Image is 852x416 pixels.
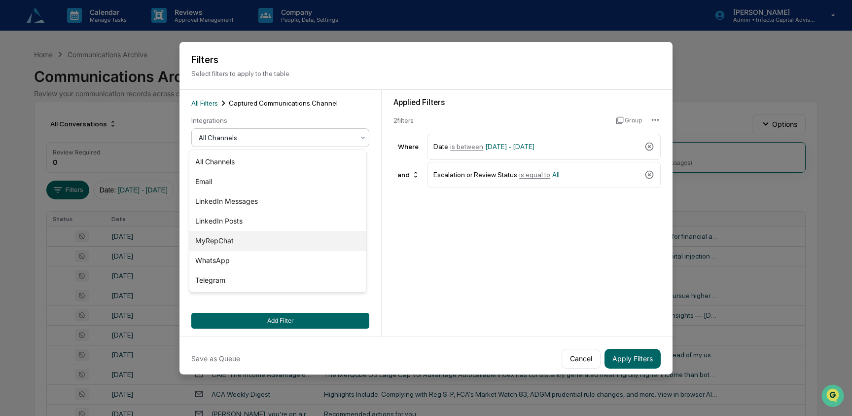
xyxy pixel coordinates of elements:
[393,116,608,124] div: 2 filter s
[604,348,661,368] button: Apply Filters
[20,143,62,153] span: Data Lookup
[393,143,423,151] div: Where
[191,69,661,77] p: Select filters to apply to the table.
[68,120,126,138] a: 🗄️Attestations
[10,125,18,133] div: 🖐️
[189,270,366,290] div: Telegram
[229,99,338,107] span: Captured Communications Channel
[10,76,28,93] img: 1746055101610-c473b297-6a78-478c-a979-82029cc54cd1
[189,152,366,172] div: All Channels
[450,143,483,151] span: is between
[34,76,162,85] div: Start new chat
[433,138,640,155] div: Date
[6,139,66,157] a: 🔎Data Lookup
[10,21,179,37] p: How can we help?
[98,167,119,175] span: Pylon
[71,125,79,133] div: 🗄️
[189,211,366,231] div: LinkedIn Posts
[820,383,847,410] iframe: Open customer support
[10,144,18,152] div: 🔎
[393,97,661,107] div: Applied Filters
[81,124,122,134] span: Attestations
[191,312,369,328] button: Add Filter
[168,78,179,90] button: Start new chat
[189,231,366,251] div: MyRepChat
[519,171,550,179] span: is equal to
[6,120,68,138] a: 🖐️Preclearance
[616,112,642,128] button: Group
[191,116,369,124] div: Integrations
[20,124,64,134] span: Preclearance
[34,85,125,93] div: We're available if you need us!
[191,53,661,65] h2: Filters
[189,251,366,270] div: WhatsApp
[70,167,119,175] a: Powered byPylon
[433,166,640,183] div: Escalation or Review Status
[189,191,366,211] div: LinkedIn Messages
[191,99,218,107] span: All Filters
[552,171,560,179] span: All
[485,143,534,151] span: [DATE] - [DATE]
[191,348,240,368] button: Save as Queue
[189,172,366,191] div: Email
[562,348,601,368] button: Cancel
[393,167,424,183] div: and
